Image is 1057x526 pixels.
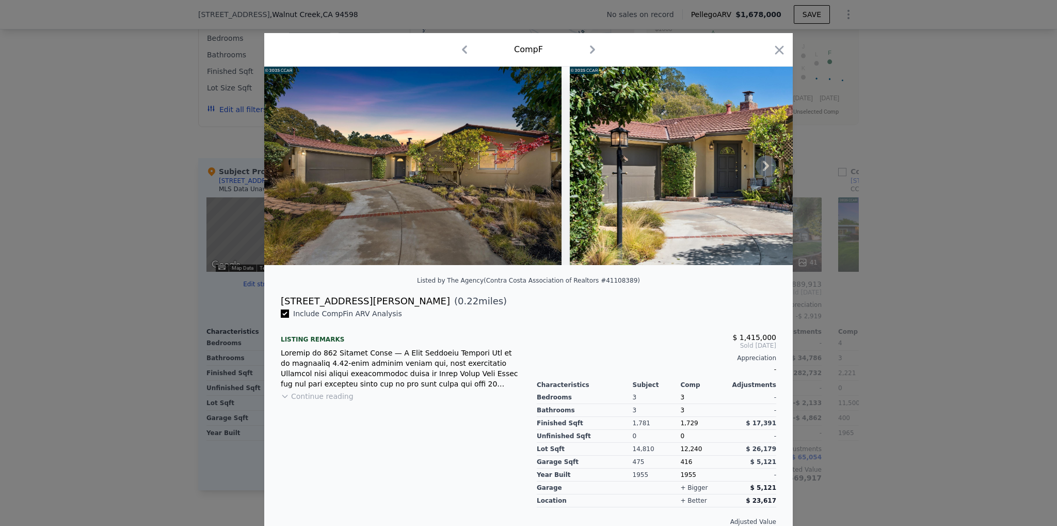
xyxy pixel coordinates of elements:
div: + bigger [680,484,708,492]
div: - [728,391,776,404]
div: Garage Sqft [537,456,633,469]
div: 3 [633,404,681,417]
div: - [728,469,776,482]
span: 0 [680,432,684,440]
div: Finished Sqft [537,417,633,430]
span: ( miles) [450,294,507,308]
div: Lot Sqft [537,443,633,456]
div: Comp F [514,43,543,56]
div: - [537,362,776,377]
div: Bathrooms [537,404,633,417]
div: Comp [680,381,728,389]
span: $ 1,415,000 [732,333,776,342]
div: garage [537,482,633,494]
div: Listing remarks [281,327,520,344]
div: 14,810 [633,443,681,456]
div: Listed by The Agency (Contra Costa Association of Realtors #41108389) [417,277,640,284]
span: Sold [DATE] [537,342,776,350]
div: Adjusted Value [537,518,776,526]
span: 3 [680,394,684,401]
span: $ 5,121 [750,484,776,491]
div: Adjustments [728,381,776,389]
div: 1955 [680,469,728,482]
div: Appreciation [537,354,776,362]
div: - [728,430,776,443]
div: Year Built [537,469,633,482]
div: [STREET_ADDRESS][PERSON_NAME] [281,294,450,308]
div: - [728,404,776,417]
div: 475 [633,456,681,469]
div: 1955 [633,469,681,482]
span: $ 26,179 [746,445,776,453]
div: + better [680,497,707,505]
div: Bedrooms [537,391,633,404]
span: 416 [680,458,692,466]
div: location [537,494,633,507]
span: $ 17,391 [746,420,776,427]
div: Characteristics [537,381,633,389]
span: $ 23,617 [746,497,776,504]
span: Include Comp F in ARV Analysis [289,310,406,318]
span: 0.22 [458,296,478,306]
div: Loremip do 862 Sitamet Conse — A Elit Seddoeiu Tempori Utl et do magnaaliq 4.42-enim adminim veni... [281,348,520,389]
img: Property Img [264,67,562,265]
div: Subject [633,381,681,389]
div: 1,781 [633,417,681,430]
img: Property Img [570,67,867,265]
div: 3 [633,391,681,404]
span: 12,240 [680,445,702,453]
div: 0 [633,430,681,443]
span: 1,729 [680,420,698,427]
button: Continue reading [281,391,354,401]
span: $ 5,121 [750,458,776,466]
div: Unfinished Sqft [537,430,633,443]
div: 3 [680,404,728,417]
